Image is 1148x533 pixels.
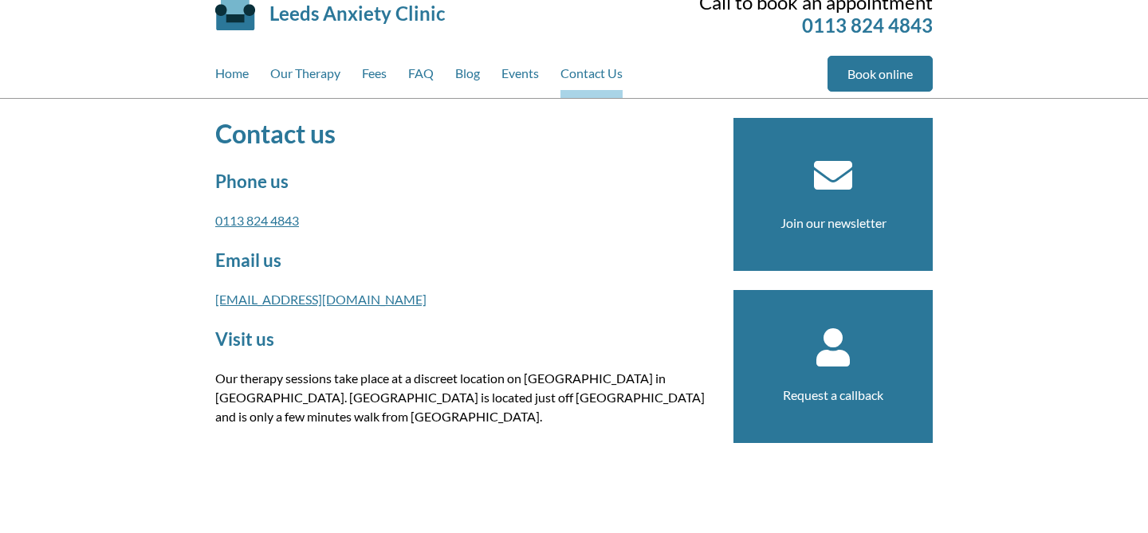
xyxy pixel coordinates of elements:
[215,118,714,149] h1: Contact us
[215,170,714,192] h2: Phone us
[270,56,340,98] a: Our Therapy
[560,56,623,98] a: Contact Us
[780,215,887,230] a: Join our newsletter
[215,213,299,228] a: 0113 824 4843
[455,56,480,98] a: Blog
[215,369,714,426] p: Our therapy sessions take place at a discreet location on [GEOGRAPHIC_DATA] in [GEOGRAPHIC_DATA]....
[501,56,539,98] a: Events
[215,292,427,307] a: [EMAIL_ADDRESS][DOMAIN_NAME]
[802,14,933,37] a: 0113 824 4843
[828,56,933,92] a: Book online
[215,249,714,271] h2: Email us
[269,2,445,25] a: Leeds Anxiety Clinic
[215,328,714,350] h2: Visit us
[408,56,434,98] a: FAQ
[215,56,249,98] a: Home
[362,56,387,98] a: Fees
[783,387,883,402] a: Request a callback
